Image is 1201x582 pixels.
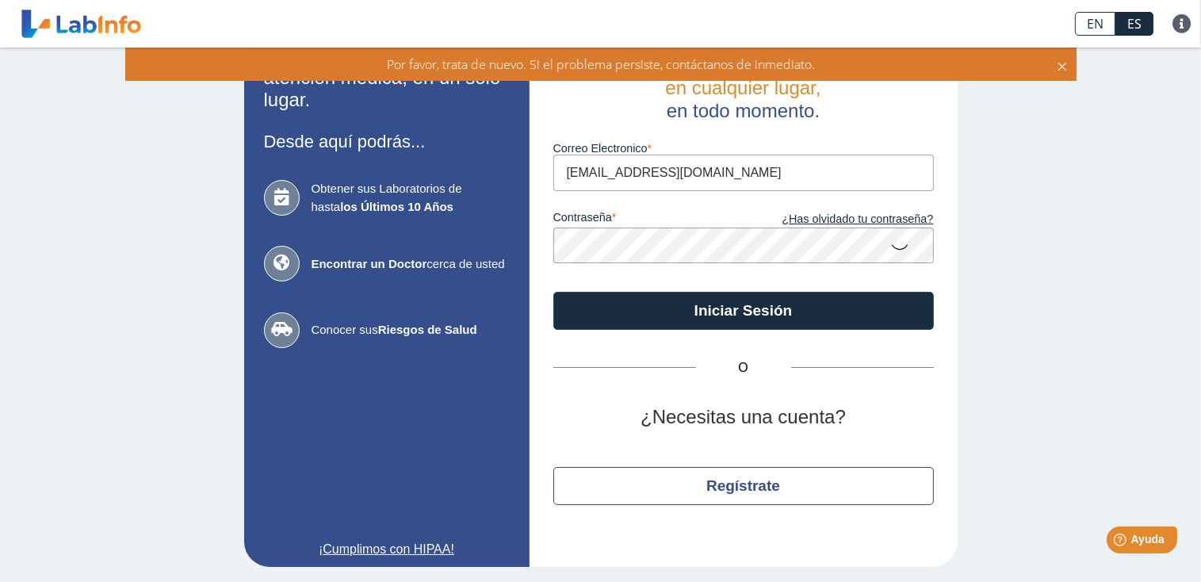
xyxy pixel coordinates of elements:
span: Obtener sus Laboratorios de hasta [312,180,510,216]
span: en todo momento. [667,100,820,121]
b: Riesgos de Salud [378,323,477,336]
label: contraseña [553,211,744,228]
span: en cualquier lugar, [665,77,820,98]
label: Correo Electronico [553,142,934,155]
span: Por favor, trata de nuevo. Si el problema persiste, contáctanos de inmediato. [387,56,815,73]
button: Iniciar Sesión [553,292,934,330]
a: ¿Has olvidado tu contraseña? [744,211,934,228]
span: cerca de usted [312,255,510,274]
h3: Desde aquí podrás... [264,132,510,151]
h2: ¿Necesitas una cuenta? [553,406,934,429]
b: Encontrar un Doctor [312,257,427,270]
a: EN [1075,12,1115,36]
span: O [696,358,791,377]
a: ES [1115,12,1153,36]
b: los Últimos 10 Años [340,200,453,213]
span: Conocer sus [312,321,510,339]
a: ¡Cumplimos con HIPAA! [264,540,510,559]
iframe: Help widget launcher [1060,520,1184,565]
button: Regístrate [553,467,934,505]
